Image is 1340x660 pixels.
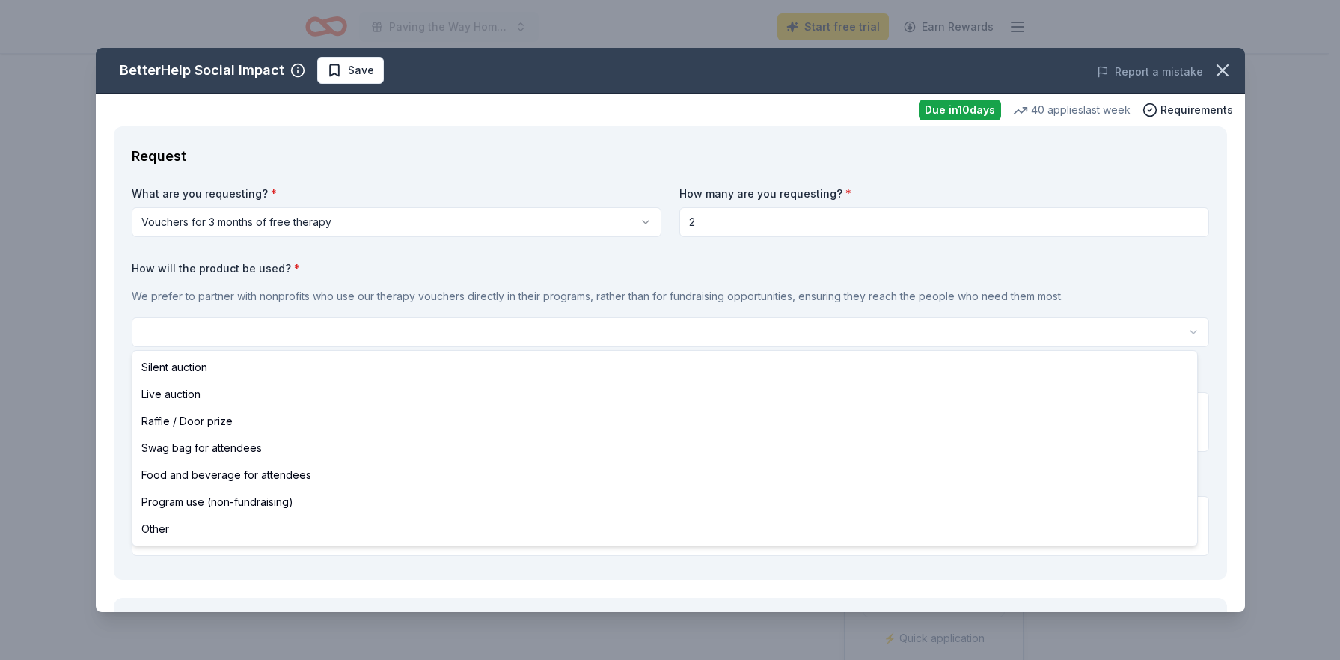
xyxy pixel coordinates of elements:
span: Live auction [141,385,201,403]
span: Other [141,520,169,538]
span: Paving the Way Home Parole Support [389,18,509,36]
span: Program use (non-fundraising) [141,493,293,511]
span: Silent auction [141,358,207,376]
span: Raffle / Door prize [141,412,233,430]
span: Food and beverage for attendees [141,466,311,484]
span: Swag bag for attendees [141,439,262,457]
